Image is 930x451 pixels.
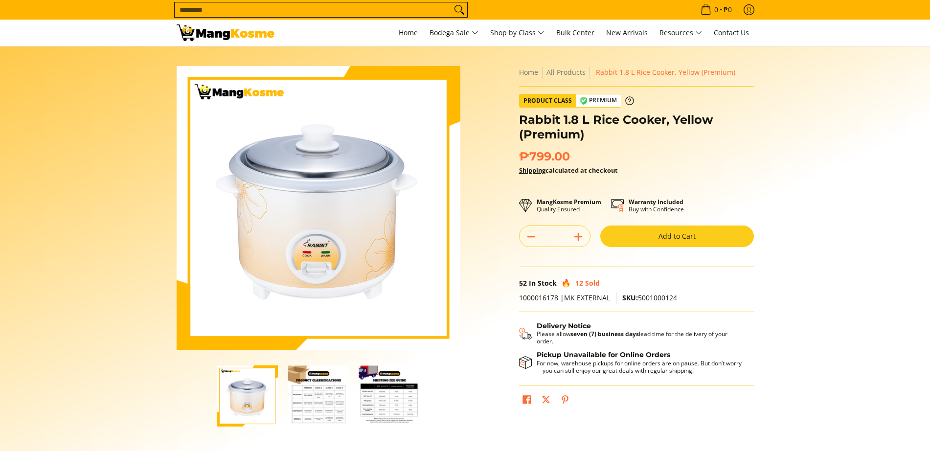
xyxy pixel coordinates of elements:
p: Buy with Confidence [629,198,684,213]
strong: seven (7) business days [570,330,639,338]
a: Shop by Class [485,20,549,46]
img: NEW ITEM: Rabbit 1.8 L Rice Cooker - Yellow (Premium) l Mang Kosme [177,24,274,41]
span: ₱0 [722,6,733,13]
img: premium-badge-icon.webp [580,97,588,105]
a: Pin on Pinterest [558,393,572,409]
p: For now, warehouse pickups for online orders are on pause. But don’t worry—you can still enjoy ou... [537,360,744,374]
img: Rabbit 1.8 L Rice Cooker, Yellow (Premium)-3 [359,365,420,427]
span: Sold [585,278,600,288]
span: Premium [576,94,621,107]
span: ₱799.00 [519,149,570,164]
span: • [698,4,735,15]
strong: MangKosme Premium [537,198,601,206]
a: All Products [546,68,586,77]
nav: Breadcrumbs [519,66,754,79]
span: Bulk Center [556,28,594,37]
a: Shipping [519,166,545,175]
img: https://mangkosme.com/products/rabbit-1-8-l-rice-cooker-yellow-class-a [217,365,278,427]
span: New Arrivals [606,28,648,37]
strong: Warranty Included [629,198,683,206]
strong: calculated at checkout [519,166,618,175]
button: Shipping & Delivery [519,322,744,345]
p: Quality Ensured [537,198,601,213]
span: 52 [519,278,527,288]
span: 12 [575,278,583,288]
nav: Main Menu [284,20,754,46]
a: Post on X [539,393,553,409]
span: Rabbit 1.8 L Rice Cooker, Yellow (Premium) [596,68,735,77]
a: Bulk Center [551,20,599,46]
a: New Arrivals [601,20,653,46]
a: Contact Us [709,20,754,46]
span: SKU: [622,293,638,302]
span: Product Class [520,94,576,107]
a: Home [519,68,538,77]
span: 5001000124 [622,293,677,302]
a: Share on Facebook [520,393,534,409]
img: https://mangkosme.com/products/rabbit-1-8-l-rice-cooker-yellow-class-a [177,66,460,350]
a: Bodega Sale [425,20,483,46]
a: Product Class Premium [519,94,634,108]
a: Home [394,20,423,46]
span: Home [399,28,418,37]
span: 1000016178 |MK EXTERNAL [519,293,610,302]
span: 0 [713,6,720,13]
button: Search [452,2,467,17]
span: In Stock [529,278,557,288]
a: Resources [655,20,707,46]
span: Shop by Class [490,27,544,39]
button: Add [567,229,590,245]
span: Resources [659,27,702,39]
span: Bodega Sale [430,27,478,39]
p: Please allow lead time for the delivery of your order. [537,330,744,345]
strong: Pickup Unavailable for Online Orders [537,350,670,359]
h1: Rabbit 1.8 L Rice Cooker, Yellow (Premium) [519,113,754,142]
strong: Delivery Notice [537,321,591,330]
span: Contact Us [714,28,749,37]
button: Subtract [520,229,543,245]
button: Add to Cart [600,225,754,247]
img: Rabbit 1.8 L Rice Cooker, Yellow (Premium)-2 [288,365,349,427]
